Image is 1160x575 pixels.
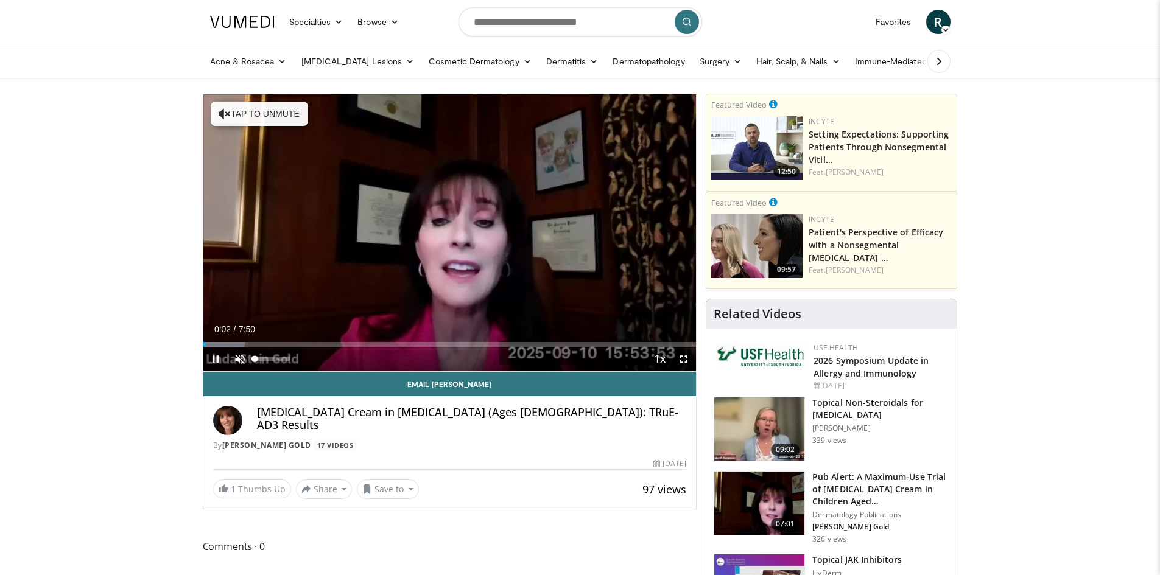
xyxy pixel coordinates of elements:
span: 12:50 [773,166,800,177]
div: Progress Bar [203,342,697,347]
button: Fullscreen [672,347,696,371]
input: Search topics, interventions [459,7,702,37]
a: 17 Videos [313,440,357,450]
span: 09:02 [771,444,800,456]
div: By [213,440,687,451]
a: Dermatopathology [605,49,692,74]
a: Incyte [809,116,834,127]
img: 6ba8804a-8538-4002-95e7-a8f8012d4a11.png.150x105_q85_autocrop_double_scale_upscale_version-0.2.jpg [716,343,807,369]
a: Cosmetic Dermatology [421,49,538,74]
h4: [MEDICAL_DATA] Cream in [MEDICAL_DATA] (Ages [DEMOGRAPHIC_DATA]): TRuE-AD3 Results [257,406,687,432]
div: Feat. [809,265,952,276]
a: 07:01 Pub Alert: A Maximum-Use Trial of [MEDICAL_DATA] Cream in Children Aged… Dermatology Public... [714,471,949,544]
span: 0:02 [214,324,231,334]
a: 12:50 [711,116,803,180]
button: Share [296,479,353,499]
a: [PERSON_NAME] [826,265,884,275]
span: 1 [231,483,236,495]
div: [DATE] [653,458,686,469]
span: Comments 0 [203,538,697,554]
button: Playback Rate [647,347,672,371]
div: Feat. [809,167,952,178]
p: [PERSON_NAME] Gold [812,522,949,532]
span: 97 views [642,482,686,497]
a: Specialties [282,10,351,34]
button: Save to [357,479,419,499]
span: 09:57 [773,264,800,275]
a: Surgery [692,49,750,74]
a: Incyte [809,214,834,225]
a: Dermatitis [539,49,606,74]
button: Unmute [228,347,252,371]
video-js: Video Player [203,94,697,372]
img: Avatar [213,406,242,435]
button: Pause [203,347,228,371]
a: Hair, Scalp, & Nails [749,49,847,74]
small: Featured Video [711,197,767,208]
small: Featured Video [711,99,767,110]
a: Patient's Perspective of Efficacy with a Nonsegmental [MEDICAL_DATA] … [809,226,943,263]
a: 09:02 Topical Non-Steroidals for [MEDICAL_DATA] [PERSON_NAME] 339 views [714,397,949,461]
img: 98b3b5a8-6d6d-4e32-b979-fd4084b2b3f2.png.150x105_q85_crop-smart_upscale.jpg [711,116,803,180]
h3: Pub Alert: A Maximum-Use Trial of [MEDICAL_DATA] Cream in Children Aged… [812,471,949,507]
a: Email [PERSON_NAME] [203,372,697,396]
a: [PERSON_NAME] Gold [222,440,311,450]
p: 339 views [812,436,846,445]
a: Acne & Rosacea [203,49,294,74]
img: VuMedi Logo [210,16,275,28]
a: 1 Thumbs Up [213,479,291,498]
span: / [234,324,236,334]
a: Setting Expectations: Supporting Patients Through Nonsegmental Vitil… [809,128,949,166]
div: [DATE] [814,380,947,391]
img: e32a16a8-af25-496d-a4dc-7481d4d640ca.150x105_q85_crop-smart_upscale.jpg [714,472,804,535]
span: 7:50 [239,324,255,334]
button: Tap to unmute [211,102,308,126]
p: [PERSON_NAME] [812,423,949,433]
a: Favorites [868,10,919,34]
img: 34a4b5e7-9a28-40cd-b963-80fdb137f70d.150x105_q85_crop-smart_upscale.jpg [714,397,804,461]
a: Browse [350,10,406,34]
img: 2c48d197-61e9-423b-8908-6c4d7e1deb64.png.150x105_q85_crop-smart_upscale.jpg [711,214,803,278]
span: 07:01 [771,518,800,530]
a: [MEDICAL_DATA] Lesions [294,49,422,74]
p: 326 views [812,534,846,544]
a: R [926,10,951,34]
h3: Topical Non-Steroidals for [MEDICAL_DATA] [812,397,949,421]
a: [PERSON_NAME] [826,167,884,177]
p: Dermatology Publications [812,510,949,520]
div: Volume Level [255,357,290,361]
a: 09:57 [711,214,803,278]
a: Immune-Mediated [848,49,946,74]
h4: Related Videos [714,307,801,321]
h3: Topical JAK Inhibitors [812,554,902,566]
a: 2026 Symposium Update in Allergy and Immunology [814,355,929,379]
a: USF Health [814,343,858,353]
